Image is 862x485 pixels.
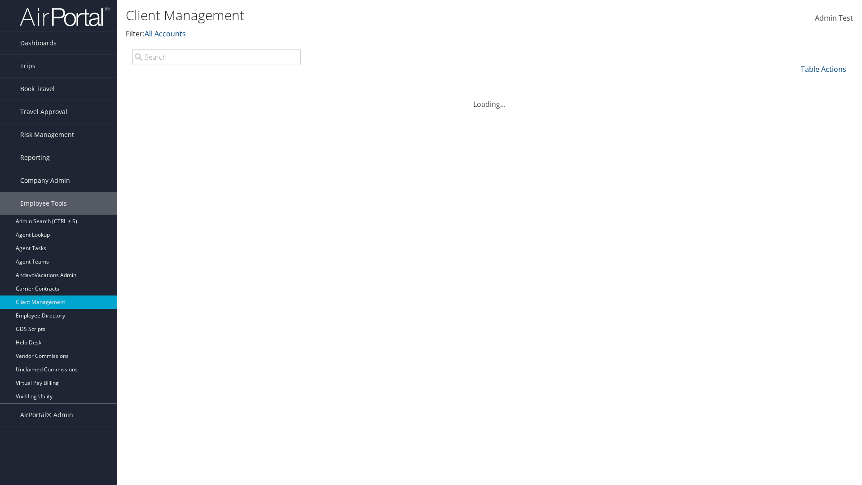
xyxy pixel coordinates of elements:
input: Search [132,49,301,65]
span: Reporting [20,146,50,169]
p: Filter: [126,28,611,40]
h1: Client Management [126,6,611,25]
span: Employee Tools [20,192,67,215]
a: Admin Test [815,4,853,32]
span: AirPortal® Admin [20,404,73,426]
span: Company Admin [20,169,70,192]
span: Trips [20,55,35,77]
span: Dashboards [20,32,57,54]
span: Risk Management [20,123,74,146]
a: Table Actions [801,64,846,74]
span: Admin Test [815,13,853,23]
a: All Accounts [145,29,186,39]
img: airportal-logo.png [20,6,110,27]
div: Loading... [126,88,853,110]
span: Book Travel [20,78,55,100]
span: Travel Approval [20,101,67,123]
